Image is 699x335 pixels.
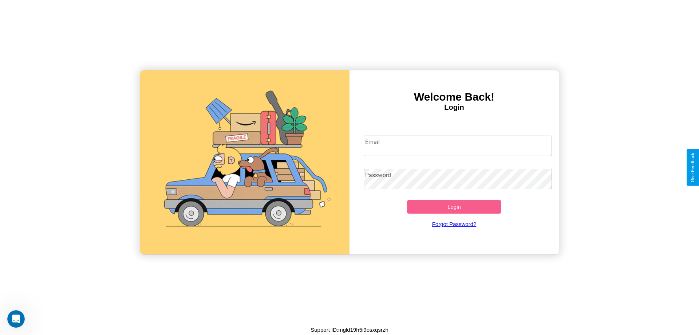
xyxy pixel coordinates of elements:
[690,153,695,182] div: Give Feedback
[349,91,559,103] h3: Welcome Back!
[360,214,549,234] a: Forgot Password?
[407,200,501,214] button: Login
[140,70,349,254] img: gif
[349,103,559,112] h4: Login
[311,325,388,335] p: Support ID: mgld19h5i9osxqsrzh
[7,310,25,328] iframe: Intercom live chat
